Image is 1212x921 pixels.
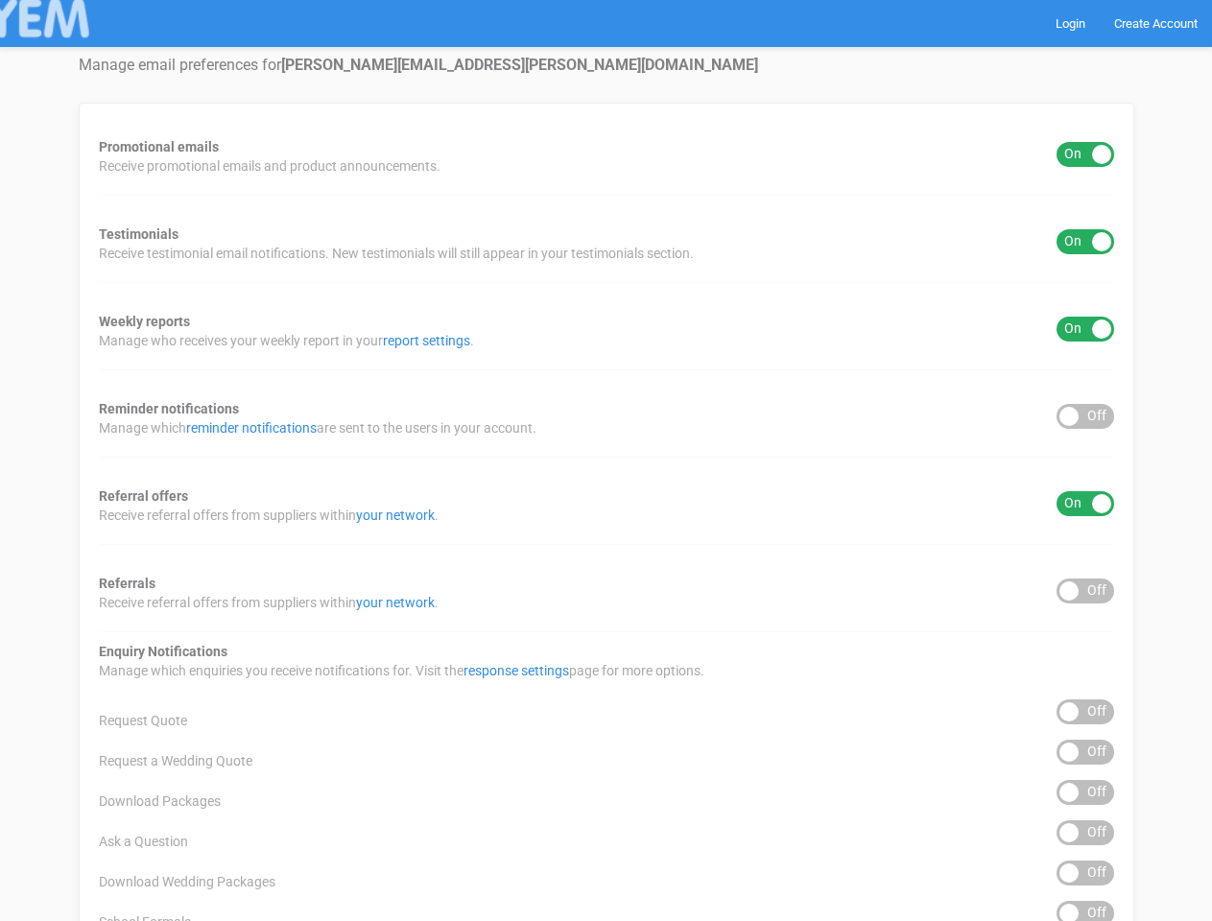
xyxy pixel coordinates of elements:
strong: [PERSON_NAME][EMAIL_ADDRESS][PERSON_NAME][DOMAIN_NAME] [281,56,758,74]
span: Receive promotional emails and product announcements. [99,156,440,176]
strong: Enquiry Notifications [99,644,227,659]
span: Download Wedding Packages [99,872,275,891]
span: Request a Wedding Quote [99,751,252,770]
span: Manage which enquiries you receive notifications for. Visit the page for more options. [99,661,704,680]
strong: Referrals [99,576,155,591]
strong: Testimonials [99,226,178,242]
span: Download Packages [99,791,221,811]
a: your network [356,508,435,523]
strong: Referral offers [99,488,188,504]
a: response settings [463,663,569,678]
span: Receive referral offers from suppliers within . [99,506,439,525]
strong: Promotional emails [99,139,219,154]
span: Manage which are sent to the users in your account. [99,418,536,437]
a: reminder notifications [186,420,317,436]
span: Ask a Question [99,832,188,851]
span: Receive testimonial email notifications. New testimonials will still appear in your testimonials ... [99,244,694,263]
span: Receive referral offers from suppliers within . [99,593,439,612]
strong: Reminder notifications [99,401,239,416]
strong: Weekly reports [99,314,190,329]
a: your network [356,595,435,610]
a: report settings [383,333,470,348]
span: Request Quote [99,711,187,730]
h4: Manage email preferences for [79,57,1134,74]
span: Manage who receives your weekly report in your . [99,331,474,350]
